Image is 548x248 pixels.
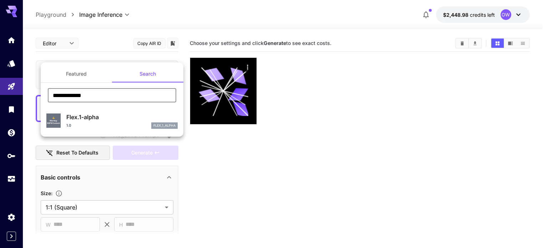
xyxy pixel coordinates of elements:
div: ⚠️Warning:NSFW ContentFlex.1‑alpha1.0flex_1_alpha [46,110,178,132]
span: Warning: [50,120,57,122]
p: flex_1_alpha [153,123,176,128]
button: Featured [41,65,112,82]
span: ⚠️ [52,117,55,120]
p: 1.0 [66,123,71,128]
span: NSFW Content [47,122,60,125]
button: Search [112,65,183,82]
p: Flex.1‑alpha [66,113,178,121]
